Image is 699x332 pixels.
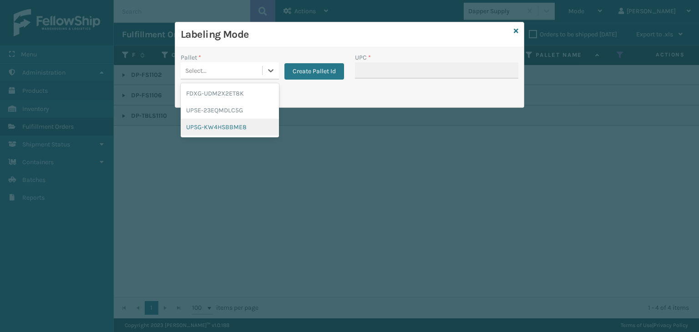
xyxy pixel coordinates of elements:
[185,66,207,75] div: Select...
[284,63,344,80] button: Create Pallet Id
[355,53,371,62] label: UPC
[181,119,279,136] div: UPSG-KW4HSBBME8
[181,102,279,119] div: UPSE-23EQMDLC5G
[181,53,201,62] label: Pallet
[181,85,279,102] div: FDXG-UDM2X2ET8K
[181,28,510,41] h3: Labeling Mode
